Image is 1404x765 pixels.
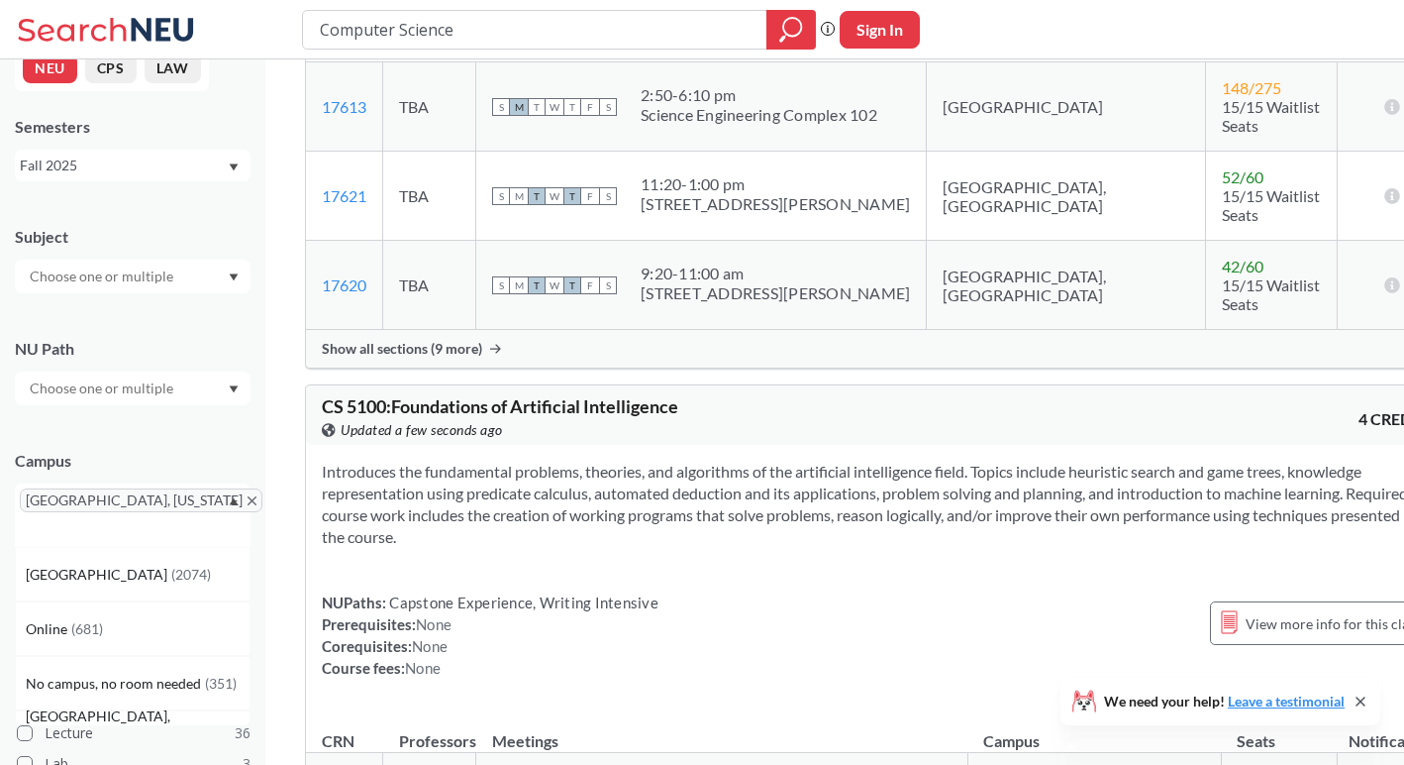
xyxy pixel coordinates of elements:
div: Campus [15,450,251,472]
span: [GEOGRAPHIC_DATA], [US_STATE]X to remove pill [20,489,262,512]
svg: Dropdown arrow [229,497,239,505]
label: Lecture [17,720,251,746]
span: Show all sections (9 more) [322,340,482,358]
span: T [528,98,546,116]
span: CS 5100 : Foundations of Artificial Intelligence [322,395,678,417]
div: Semesters [15,116,251,138]
span: T [528,276,546,294]
span: S [492,98,510,116]
th: Professors [383,710,476,753]
td: TBA [383,152,476,241]
span: M [510,276,528,294]
th: Campus [967,710,1221,753]
span: ( 2074 ) [171,566,211,583]
svg: Dropdown arrow [229,273,239,281]
span: None [412,637,448,655]
svg: X to remove pill [248,496,256,505]
div: Fall 2025Dropdown arrow [15,150,251,181]
a: 17613 [322,97,366,116]
span: W [546,98,563,116]
div: 11:20 - 1:00 pm [641,174,910,194]
span: 52 / 60 [1222,167,1263,186]
div: [STREET_ADDRESS][PERSON_NAME] [641,194,910,214]
span: We need your help! [1104,695,1345,709]
div: Dropdown arrow [15,260,251,293]
button: CPS [85,54,137,83]
td: TBA [383,241,476,330]
span: S [492,276,510,294]
span: 15/15 Waitlist Seats [1222,186,1320,224]
button: NEU [23,54,77,83]
span: W [546,276,563,294]
a: 17620 [322,275,366,294]
div: Subject [15,226,251,248]
button: LAW [145,54,201,83]
span: None [405,659,441,677]
span: W [546,187,563,205]
th: Seats [1221,710,1337,753]
input: Choose one or multiple [20,265,186,288]
div: magnifying glass [766,10,816,50]
th: Meetings [476,710,968,753]
span: ( 681 ) [71,620,103,637]
span: Updated a few seconds ago [341,419,503,441]
span: 15/15 Waitlist Seats [1222,275,1320,313]
td: [GEOGRAPHIC_DATA], [GEOGRAPHIC_DATA] [927,241,1206,330]
span: Capstone Experience, Writing Intensive [386,594,658,611]
span: 42 / 60 [1222,257,1263,275]
span: [GEOGRAPHIC_DATA] [26,564,171,586]
span: F [581,98,599,116]
span: S [599,98,617,116]
span: M [510,187,528,205]
span: F [581,276,599,294]
span: 36 [235,722,251,744]
svg: Dropdown arrow [229,385,239,393]
span: S [492,187,510,205]
svg: Dropdown arrow [229,164,239,171]
span: T [563,187,581,205]
div: NU Path [15,338,251,360]
td: TBA [383,62,476,152]
span: S [599,187,617,205]
input: Class, professor, course number, "phrase" [318,13,752,47]
button: Sign In [840,11,920,49]
div: CRN [322,730,354,752]
span: M [510,98,528,116]
div: Science Engineering Complex 102 [641,105,877,125]
input: Choose one or multiple [20,377,186,400]
div: [GEOGRAPHIC_DATA], [US_STATE]X to remove pillDropdown arrow[GEOGRAPHIC_DATA](2074)Online(681)No c... [15,484,251,547]
span: T [563,98,581,116]
span: F [581,187,599,205]
div: Fall 2025 [20,155,227,176]
span: T [563,276,581,294]
span: ( 351 ) [205,675,237,692]
div: NUPaths: Prerequisites: Corequisites: Course fees: [322,592,658,679]
span: Online [26,618,71,640]
div: [STREET_ADDRESS][PERSON_NAME] [641,283,910,303]
div: 2:50 - 6:10 pm [641,85,877,105]
span: No campus, no room needed [26,673,205,695]
a: Leave a testimonial [1228,693,1345,710]
span: S [599,276,617,294]
a: 17621 [322,186,366,205]
span: [GEOGRAPHIC_DATA], [GEOGRAPHIC_DATA] [26,706,250,749]
span: 15/15 Waitlist Seats [1222,97,1320,135]
span: T [528,187,546,205]
svg: magnifying glass [779,16,803,44]
span: 148 / 275 [1222,78,1281,97]
span: None [416,615,451,633]
div: 9:20 - 11:00 am [641,264,910,283]
td: [GEOGRAPHIC_DATA] [927,62,1206,152]
td: [GEOGRAPHIC_DATA], [GEOGRAPHIC_DATA] [927,152,1206,241]
div: Dropdown arrow [15,372,251,405]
